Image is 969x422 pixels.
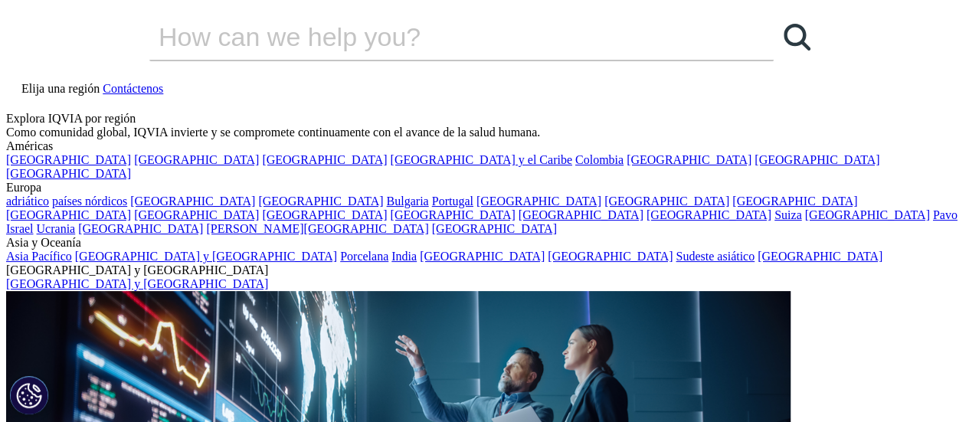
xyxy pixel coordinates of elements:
a: [GEOGRAPHIC_DATA] y [GEOGRAPHIC_DATA] [6,277,268,290]
a: Bulgaria [386,195,428,208]
a: [GEOGRAPHIC_DATA] [732,195,857,208]
font: Américas [6,139,53,152]
a: [GEOGRAPHIC_DATA] [604,195,729,208]
a: [GEOGRAPHIC_DATA] [804,208,929,221]
font: Explora IQVIA por región [6,112,136,125]
a: Portugal [432,195,473,208]
font: Asia y Oceanía [6,236,81,249]
a: [GEOGRAPHIC_DATA] [6,208,131,221]
a: India [391,250,417,263]
a: [GEOGRAPHIC_DATA] y [GEOGRAPHIC_DATA] [75,250,337,263]
a: [GEOGRAPHIC_DATA] [627,153,751,166]
a: [GEOGRAPHIC_DATA] y el Caribe [390,153,571,166]
svg: Search [784,24,810,51]
a: Sudeste asiático [676,250,755,263]
a: países nórdicos [52,195,127,208]
a: Search [774,14,820,60]
a: [PERSON_NAME][GEOGRAPHIC_DATA] [206,222,428,235]
a: [GEOGRAPHIC_DATA] [755,153,879,166]
a: [GEOGRAPHIC_DATA] [130,195,255,208]
a: Asia Pacífico [6,250,72,263]
a: adriático [6,195,49,208]
a: [GEOGRAPHIC_DATA] [6,153,131,166]
a: Israel [6,222,34,235]
a: [GEOGRAPHIC_DATA] [476,195,601,208]
a: [GEOGRAPHIC_DATA] [548,250,673,263]
a: [GEOGRAPHIC_DATA] [258,195,383,208]
font: Elija una región [21,82,100,95]
a: [GEOGRAPHIC_DATA] [758,250,882,263]
a: [GEOGRAPHIC_DATA] [6,167,131,180]
input: Search [149,14,730,60]
a: Pavo [933,208,958,221]
a: [GEOGRAPHIC_DATA] [647,208,771,221]
a: Porcelana [340,250,388,263]
a: Contáctenos [103,82,163,95]
a: [GEOGRAPHIC_DATA] [134,153,259,166]
font: Como comunidad global, IQVIA invierte y se compromete continuamente con el avance de la salud hum... [6,126,540,139]
a: [GEOGRAPHIC_DATA] [432,222,557,235]
a: Ucrania [37,222,76,235]
a: [GEOGRAPHIC_DATA] [420,250,545,263]
a: [GEOGRAPHIC_DATA] [134,208,259,221]
a: [GEOGRAPHIC_DATA] [78,222,203,235]
button: Configuración de cookies [10,376,48,414]
a: [GEOGRAPHIC_DATA] [262,208,387,221]
a: [GEOGRAPHIC_DATA] [262,153,387,166]
a: Colombia [575,153,624,166]
font: Europa [6,181,41,194]
a: [GEOGRAPHIC_DATA] [519,208,643,221]
a: Suiza [774,208,802,221]
font: [GEOGRAPHIC_DATA] y [GEOGRAPHIC_DATA] [6,263,268,276]
a: [GEOGRAPHIC_DATA] [390,208,515,221]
